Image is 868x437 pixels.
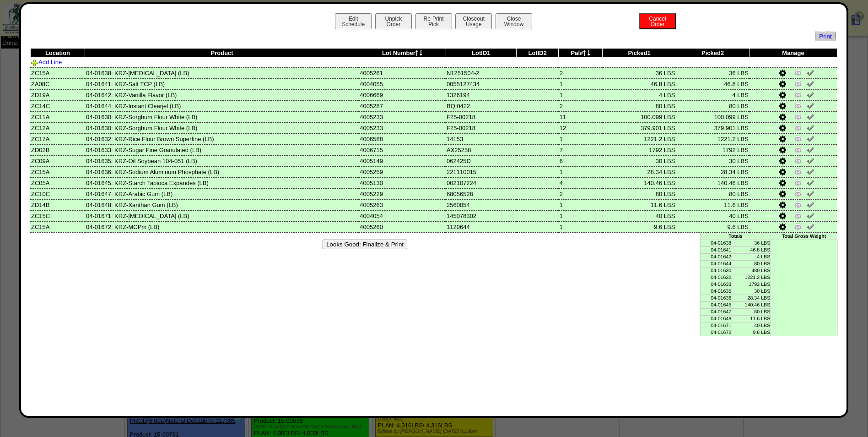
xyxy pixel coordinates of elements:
[85,166,359,177] td: 04-01636: KRZ-Sodium Aluminum Phosphate (LB)
[446,166,517,177] td: 221110015
[30,122,85,133] td: ZC12A
[676,89,749,100] td: 4 LBS
[603,144,676,155] td: 1792 LBS
[85,210,359,221] td: 04-01671: KRZ-[MEDICAL_DATA] (LB)
[559,78,603,89] td: 1
[446,188,517,199] td: 68056528
[676,100,749,111] td: 80 LBS
[794,91,802,98] img: Zero Item and Verify
[559,210,603,221] td: 1
[807,223,814,230] img: Un-Verify Pick
[732,288,771,295] td: 30 LBS
[446,210,517,221] td: 145078302
[732,267,771,274] td: 480 LBS
[676,111,749,122] td: 100.099 LBS
[30,177,85,188] td: ZC05A
[676,144,749,155] td: 1792 LBS
[732,246,771,253] td: 46.8 LBS
[455,13,492,29] button: CloseoutUsage
[676,49,749,58] th: Picked2
[771,233,837,240] td: Total Gross Weight
[732,315,771,322] td: 11.6 LBS
[85,221,359,232] td: 04-01672: KRZ-MCPm (LB)
[559,177,603,188] td: 4
[446,111,517,122] td: F25-00218
[794,113,802,120] img: Zero Item and Verify
[676,210,749,221] td: 40 LBS
[85,133,359,144] td: 04-01632: KRZ-Rice Flour Brown Superfine (LB)
[603,111,676,122] td: 100.099 LBS
[815,32,836,41] span: Print
[496,13,532,29] button: CloseWindow
[794,168,802,175] img: Zero Item and Verify
[807,124,814,131] img: Un-Verify Pick
[359,177,446,188] td: 4005130
[446,221,517,232] td: 1120644
[794,102,802,109] img: Zero Item and Verify
[732,295,771,301] td: 28.34 LBS
[30,133,85,144] td: ZC17A
[700,260,732,267] td: 04-01644
[639,13,676,29] button: CancelOrder
[359,133,446,144] td: 4006588
[85,67,359,78] td: 04-01638: KRZ-[MEDICAL_DATA] (LB)
[700,322,732,329] td: 04-01671
[732,329,771,336] td: 9.6 LBS
[794,179,802,186] img: Zero Item and Verify
[603,166,676,177] td: 28.34 LBS
[359,122,446,133] td: 4005233
[676,199,749,210] td: 11.6 LBS
[807,168,814,175] img: Un-Verify Pick
[446,100,517,111] td: BQI0422
[807,80,814,87] img: Un-Verify Pick
[794,223,802,230] img: Zero Item and Verify
[732,281,771,288] td: 1792 LBS
[85,89,359,100] td: 04-01642: KRZ-Vanilla Flavor (LB)
[359,155,446,166] td: 4005149
[807,157,814,164] img: Un-Verify Pick
[794,69,802,76] img: Zero Item and Verify
[30,166,85,177] td: ZC15A
[603,210,676,221] td: 40 LBS
[359,199,446,210] td: 4005263
[676,122,749,133] td: 379.901 LBS
[446,89,517,100] td: 1326194
[676,67,749,78] td: 36 LBS
[676,177,749,188] td: 140.46 LBS
[807,190,814,197] img: Un-Verify Pick
[359,166,446,177] td: 4005259
[603,133,676,144] td: 1221.2 LBS
[700,267,732,274] td: 04-01630
[700,240,732,246] td: 04-01638
[676,221,749,232] td: 9.6 LBS
[603,78,676,89] td: 46.8 LBS
[446,177,517,188] td: 002107224
[676,166,749,177] td: 28.34 LBS
[732,240,771,246] td: 36 LBS
[30,78,85,89] td: ZA08C
[375,13,412,29] button: UnpickOrder
[732,253,771,260] td: 4 LBS
[603,49,676,58] th: Picked1
[359,78,446,89] td: 4004055
[700,281,732,288] td: 04-01633
[30,221,85,232] td: ZC15A
[603,188,676,199] td: 80 LBS
[85,49,359,58] th: Product
[676,133,749,144] td: 1221.2 LBS
[700,329,732,336] td: 04-01672
[359,49,446,58] th: Lot Number
[31,59,38,66] img: Add Item to Order
[700,315,732,322] td: 04-01648
[30,199,85,210] td: ZD14B
[807,212,814,219] img: Un-Verify Pick
[517,49,559,58] th: LotID2
[700,301,732,308] td: 04-01645
[807,146,814,153] img: Un-Verify Pick
[807,135,814,142] img: Un-Verify Pick
[446,155,517,166] td: 062425D
[495,21,533,27] a: CloseWindow
[732,322,771,329] td: 40 LBS
[30,67,85,78] td: ZC15A
[603,221,676,232] td: 9.6 LBS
